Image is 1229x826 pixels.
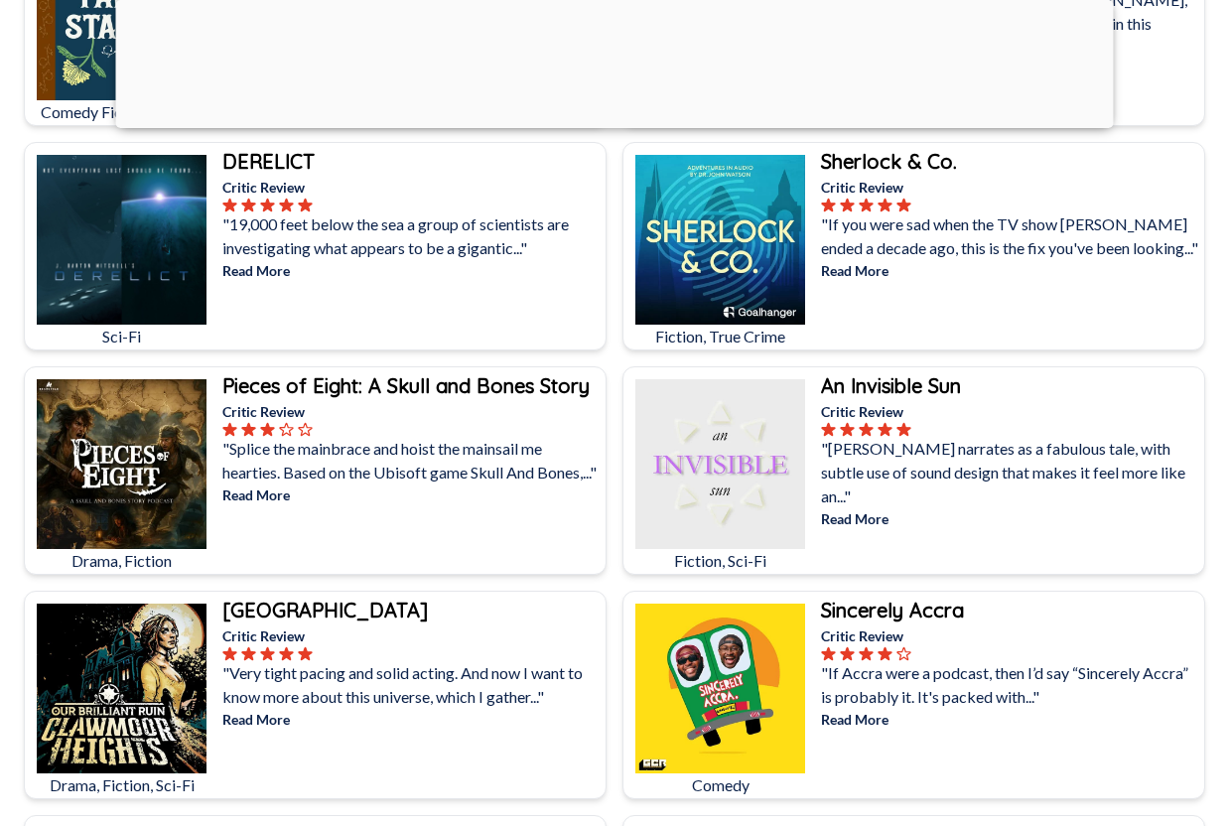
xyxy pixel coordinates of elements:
[622,366,1205,575] a: An Invisible SunFiction, Sci-FiAn Invisible SunCritic Review"[PERSON_NAME] narrates as a fabulous...
[37,549,206,573] p: Drama, Fiction
[635,549,805,573] p: Fiction, Sci-Fi
[821,212,1200,260] p: "If you were sad when the TV show [PERSON_NAME] ended a decade ago, this is the fix you've been l...
[37,604,206,773] img: Clawmoor Heights
[821,437,1200,508] p: "[PERSON_NAME] narrates as a fabulous tale, with subtle use of sound design that makes it feel mo...
[635,773,805,797] p: Comedy
[635,155,805,325] img: Sherlock & Co.
[821,625,1200,646] p: Critic Review
[222,212,602,260] p: "19,000 feet below the sea a group of scientists are investigating what appears to be a gigantic..."
[622,591,1205,799] a: Sincerely Accra ComedySincerely AccraCritic Review"If Accra were a podcast, then I’d say “Sincere...
[821,149,957,174] b: Sherlock & Co.
[37,100,206,124] p: Comedy Fiction, Fiction
[222,401,602,422] p: Critic Review
[821,508,1200,529] p: Read More
[222,598,428,622] b: [GEOGRAPHIC_DATA]
[635,379,805,549] img: An Invisible Sun
[37,773,206,797] p: Drama, Fiction, Sci-Fi
[622,142,1205,350] a: Sherlock & Co.Fiction, True CrimeSherlock & Co.Critic Review"If you were sad when the TV show [PE...
[222,484,602,505] p: Read More
[821,260,1200,281] p: Read More
[222,661,602,709] p: "Very tight pacing and solid acting. And now I want to know more about this universe, which I gat...
[222,437,602,484] p: "Splice the mainbrace and hoist the mainsail me hearties. Based on the Ubisoft game Skull And Bon...
[821,598,964,622] b: Sincerely Accra
[222,177,602,198] p: Critic Review
[222,149,315,174] b: DERELICT
[635,325,805,348] p: Fiction, True Crime
[821,373,961,398] b: An Invisible Sun
[37,155,206,325] img: DERELICT
[635,604,805,773] img: Sincerely Accra
[37,379,206,549] img: Pieces of Eight: A Skull and Bones Story
[24,366,607,575] a: Pieces of Eight: A Skull and Bones StoryDrama, FictionPieces of Eight: A Skull and Bones StoryCri...
[24,591,607,799] a: Clawmoor HeightsDrama, Fiction, Sci-Fi[GEOGRAPHIC_DATA]Critic Review"Very tight pacing and solid ...
[24,142,607,350] a: DERELICTSci-FiDERELICTCritic Review"19,000 feet below the sea a group of scientists are investiga...
[37,325,206,348] p: Sci-Fi
[222,373,590,398] b: Pieces of Eight: A Skull and Bones Story
[821,177,1200,198] p: Critic Review
[821,661,1200,709] p: "If Accra were a podcast, then I’d say “Sincerely Accra” is probably it. It's packed with..."
[821,401,1200,422] p: Critic Review
[222,260,602,281] p: Read More
[821,709,1200,730] p: Read More
[222,709,602,730] p: Read More
[222,625,602,646] p: Critic Review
